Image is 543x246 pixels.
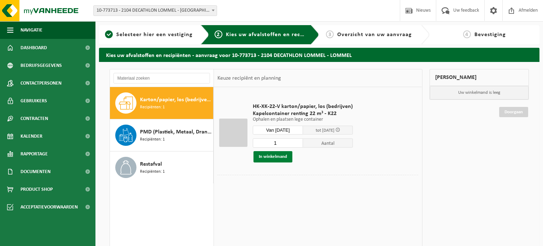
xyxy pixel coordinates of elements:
[21,110,48,127] span: Contracten
[21,163,51,181] span: Documenten
[113,73,210,84] input: Materiaal zoeken
[140,160,162,168] span: Restafval
[110,151,214,183] button: Restafval Recipiënten: 1
[116,32,193,38] span: Selecteer hier een vestiging
[21,21,42,39] span: Navigatie
[430,86,529,99] p: Uw winkelmand is leeg
[110,119,214,151] button: PMD (Plastiek, Metaal, Drankkartons) (bedrijven) Recipiënten: 1
[253,126,303,135] input: Selecteer datum
[215,30,222,38] span: 2
[21,39,47,57] span: Dashboard
[21,145,48,163] span: Rapportage
[214,69,285,87] div: Keuze recipiënt en planning
[21,92,47,110] span: Gebruikers
[140,128,211,136] span: PMD (Plastiek, Metaal, Drankkartons) (bedrijven)
[21,127,42,145] span: Kalender
[140,104,165,111] span: Recipiënten: 1
[226,32,323,38] span: Kies uw afvalstoffen en recipiënten
[140,168,165,175] span: Recipiënten: 1
[326,30,334,38] span: 3
[316,128,334,133] span: tot [DATE]
[21,198,78,216] span: Acceptatievoorwaarden
[499,107,528,117] a: Doorgaan
[21,181,53,198] span: Product Shop
[105,30,113,38] span: 1
[430,69,529,86] div: [PERSON_NAME]
[140,96,211,104] span: Karton/papier, los (bedrijven)
[21,57,62,74] span: Bedrijfsgegevens
[103,30,195,39] a: 1Selecteer hier een vestiging
[253,103,353,110] span: HK-XK-22-V karton/papier, los (bedrijven)
[99,48,539,62] h2: Kies uw afvalstoffen en recipiënten - aanvraag voor 10-773713 - 2104 DECATHLON LOMMEL - LOMMEL
[21,74,62,92] span: Contactpersonen
[253,151,292,162] button: In winkelmand
[110,87,214,119] button: Karton/papier, los (bedrijven) Recipiënten: 1
[474,32,506,38] span: Bevestiging
[93,5,217,16] span: 10-773713 - 2104 DECATHLON LOMMEL - LOMMEL
[303,138,353,148] span: Aantal
[253,110,353,117] span: Kapelcontainer renting 22 m³ - K22
[253,117,353,122] p: Ophalen en plaatsen lege container
[94,6,217,16] span: 10-773713 - 2104 DECATHLON LOMMEL - LOMMEL
[140,136,165,143] span: Recipiënten: 1
[337,32,412,38] span: Overzicht van uw aanvraag
[463,30,471,38] span: 4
